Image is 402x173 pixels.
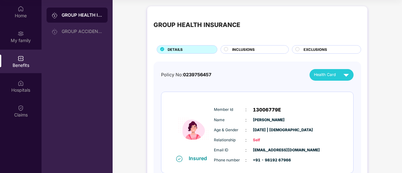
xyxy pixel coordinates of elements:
[310,69,354,81] button: Health Card
[18,30,24,37] img: svg+xml;base64,PHN2ZyB3aWR0aD0iMjAiIGhlaWdodD0iMjAiIHZpZXdCb3g9IjAgMCAyMCAyMCIgZmlsbD0ibm9uZSIgeG...
[214,137,245,143] span: Relationship
[304,47,327,52] span: EXCLUSIONS
[245,157,247,164] span: :
[214,157,245,163] span: Phone number
[18,80,24,86] img: svg+xml;base64,PHN2ZyBpZD0iSG9zcGl0YWxzIiB4bWxucz0iaHR0cDovL3d3dy53My5vcmcvMjAwMC9zdmciIHdpZHRoPS...
[189,155,211,161] div: Insured
[168,47,183,52] span: DETAILS
[175,103,212,155] img: icon
[18,6,24,12] img: svg+xml;base64,PHN2ZyBpZD0iSG9tZSIgeG1sbnM9Imh0dHA6Ly93d3cudzMub3JnLzIwMDAvc3ZnIiB3aWR0aD0iMjAiIG...
[214,117,245,123] span: Name
[154,20,240,30] div: GROUP HEALTH INSURANCE
[18,55,24,62] img: svg+xml;base64,PHN2ZyBpZD0iQmVuZWZpdHMiIHhtbG5zPSJodHRwOi8vd3d3LnczLm9yZy8yMDAwL3N2ZyIgd2lkdGg9Ij...
[253,147,284,153] span: [EMAIL_ADDRESS][DOMAIN_NAME]
[253,106,281,114] span: 13006779E
[214,127,245,133] span: Age & Gender
[253,127,284,133] span: [DATE] | [DEMOGRAPHIC_DATA]
[62,12,103,18] div: GROUP HEALTH INSURANCE
[214,107,245,113] span: Member Id
[341,69,352,80] img: svg+xml;base64,PHN2ZyB4bWxucz0iaHR0cDovL3d3dy53My5vcmcvMjAwMC9zdmciIHZpZXdCb3g9IjAgMCAyNCAyNCIgd2...
[52,12,58,19] img: svg+xml;base64,PHN2ZyB3aWR0aD0iMjAiIGhlaWdodD0iMjAiIHZpZXdCb3g9IjAgMCAyMCAyMCIgZmlsbD0ibm9uZSIgeG...
[52,29,58,35] img: svg+xml;base64,PHN2ZyB3aWR0aD0iMjAiIGhlaWdodD0iMjAiIHZpZXdCb3g9IjAgMCAyMCAyMCIgZmlsbD0ibm9uZSIgeG...
[161,71,211,78] div: Policy No:
[245,116,247,123] span: :
[245,106,247,113] span: :
[245,147,247,154] span: :
[253,117,284,123] span: [PERSON_NAME]
[245,127,247,133] span: :
[314,72,336,78] span: Health Card
[232,47,255,52] span: INCLUSIONS
[18,105,24,111] img: svg+xml;base64,PHN2ZyBpZD0iQ2xhaW0iIHhtbG5zPSJodHRwOi8vd3d3LnczLm9yZy8yMDAwL3N2ZyIgd2lkdGg9IjIwIi...
[62,29,103,34] div: GROUP ACCIDENTAL INSURANCE
[183,72,211,77] span: 0239756457
[253,157,284,163] span: +91 - 98192 67966
[176,156,182,162] img: svg+xml;base64,PHN2ZyB4bWxucz0iaHR0cDovL3d3dy53My5vcmcvMjAwMC9zdmciIHdpZHRoPSIxNiIgaGVpZ2h0PSIxNi...
[214,147,245,153] span: Email ID
[253,137,284,143] span: Self
[245,137,247,143] span: :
